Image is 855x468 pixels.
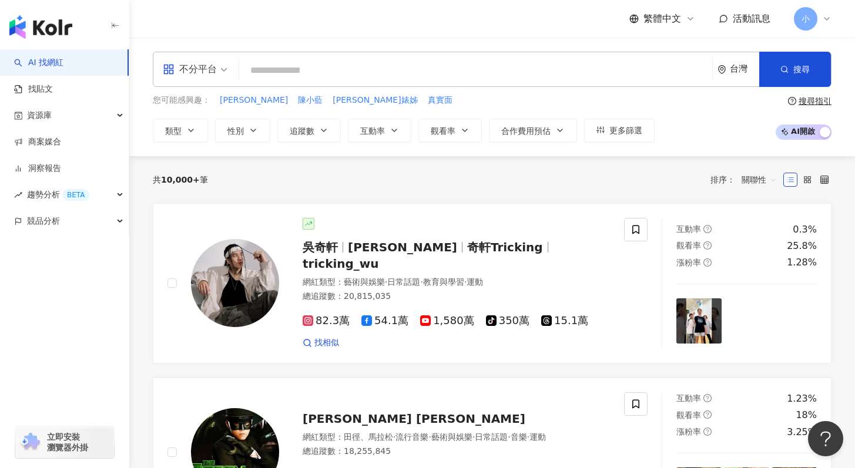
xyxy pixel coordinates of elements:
span: 搜尋 [793,65,810,74]
span: [PERSON_NAME] [220,95,288,106]
span: [PERSON_NAME] [348,240,457,254]
span: · [464,277,467,287]
span: 流行音樂 [395,432,428,442]
span: 陳小藍 [298,95,323,106]
span: 田徑、馬拉松 [344,432,393,442]
button: 觀看率 [418,119,482,142]
button: [PERSON_NAME] [219,94,289,107]
div: 搜尋指引 [799,96,831,106]
span: 類型 [165,126,182,136]
span: 真實面 [428,95,452,106]
div: 1.23% [787,392,817,405]
span: · [527,432,529,442]
a: KOL Avatar吳奇軒[PERSON_NAME]奇軒Trickingtricking_wu網紅類型：藝術與娛樂·日常話題·教育與學習·運動總追蹤數：20,815,03582.3萬54.1萬1... [153,203,831,363]
div: 25.8% [787,240,817,252]
span: 互動率 [360,126,385,136]
span: 互動率 [676,393,701,403]
span: 觀看率 [431,126,455,136]
span: · [508,432,510,442]
span: question-circle [788,97,796,105]
span: 漲粉率 [676,258,701,267]
img: chrome extension [19,433,42,452]
span: 吳奇軒 [303,240,338,254]
span: question-circle [703,225,712,233]
div: 1.28% [787,256,817,269]
span: question-circle [703,258,712,267]
span: 觀看率 [676,241,701,250]
span: · [472,432,475,442]
span: 合作費用預估 [501,126,551,136]
span: 繁體中文 [643,12,681,25]
a: 找貼文 [14,83,53,95]
div: 總追蹤數 ： 18,255,845 [303,446,610,457]
span: 關聯性 [742,170,777,189]
span: 追蹤數 [290,126,314,136]
div: 18% [796,409,817,422]
span: [PERSON_NAME]婊姊 [333,95,417,106]
span: 互動率 [676,224,701,234]
span: 找相似 [314,337,339,349]
span: 1,580萬 [420,315,474,327]
span: 奇軒Tricking [467,240,543,254]
span: 小 [802,12,810,25]
span: tricking_wu [303,257,379,271]
a: searchAI 找網紅 [14,57,63,69]
span: 漲粉率 [676,427,701,436]
span: appstore [163,63,175,75]
span: rise [14,191,22,199]
img: post-image [772,298,817,344]
span: [PERSON_NAME] [PERSON_NAME] [303,412,525,426]
button: 真實面 [427,94,453,107]
span: 教育與學習 [423,277,464,287]
a: 洞察報告 [14,163,61,174]
span: 54.1萬 [361,315,408,327]
div: 0.3% [793,223,817,236]
img: logo [9,15,72,39]
span: 350萬 [486,315,529,327]
button: 互動率 [348,119,411,142]
button: 陳小藍 [297,94,323,107]
a: chrome extension立即安裝 瀏覽器外掛 [15,426,114,458]
img: post-image [676,298,722,344]
div: 排序： [710,170,783,189]
button: 類型 [153,119,208,142]
span: · [385,277,387,287]
button: 更多篩選 [584,119,655,142]
span: 活動訊息 [733,13,770,24]
span: 更多篩選 [609,126,642,135]
span: question-circle [703,410,712,419]
span: 觀看率 [676,410,701,420]
span: 日常話題 [387,277,420,287]
button: 性別 [215,119,270,142]
span: 您可能感興趣： [153,95,210,106]
button: 追蹤數 [277,119,341,142]
span: · [420,277,423,287]
img: post-image [724,298,769,344]
span: 競品分析 [27,208,60,234]
a: 找相似 [303,337,339,349]
div: 3.25% [787,426,817,439]
span: 立即安裝 瀏覽器外掛 [47,432,88,453]
span: question-circle [703,427,712,436]
div: 總追蹤數 ： 20,815,035 [303,291,610,302]
span: question-circle [703,394,712,402]
span: 趨勢分析 [27,181,89,208]
span: 性別 [227,126,244,136]
span: 運動 [529,432,546,442]
div: 台灣 [730,64,759,74]
button: 合作費用預估 [489,119,577,142]
a: 商案媒合 [14,136,61,148]
img: KOL Avatar [191,239,279,327]
span: · [428,432,431,442]
span: 82.3萬 [303,315,350,327]
iframe: Help Scout Beacon - Open [808,421,843,456]
div: 網紅類型 ： [303,277,610,288]
button: 搜尋 [759,52,831,87]
span: question-circle [703,241,712,250]
span: 日常話題 [475,432,508,442]
span: 藝術與娛樂 [431,432,472,442]
div: BETA [62,189,89,201]
span: environment [717,65,726,74]
span: · [393,432,395,442]
button: [PERSON_NAME]婊姊 [332,94,418,107]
